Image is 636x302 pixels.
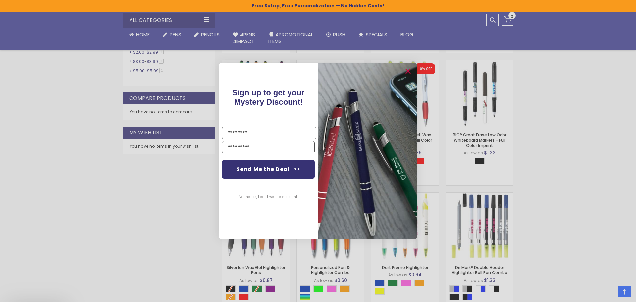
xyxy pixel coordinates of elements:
img: pop-up-image [318,63,417,239]
button: Send Me the Deal! >> [222,160,315,179]
span: Sign up to get your Mystery Discount [232,88,305,106]
span: ! [232,88,305,106]
button: No thanks, I don't want a discount. [236,189,301,205]
button: Close dialog [403,66,413,77]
